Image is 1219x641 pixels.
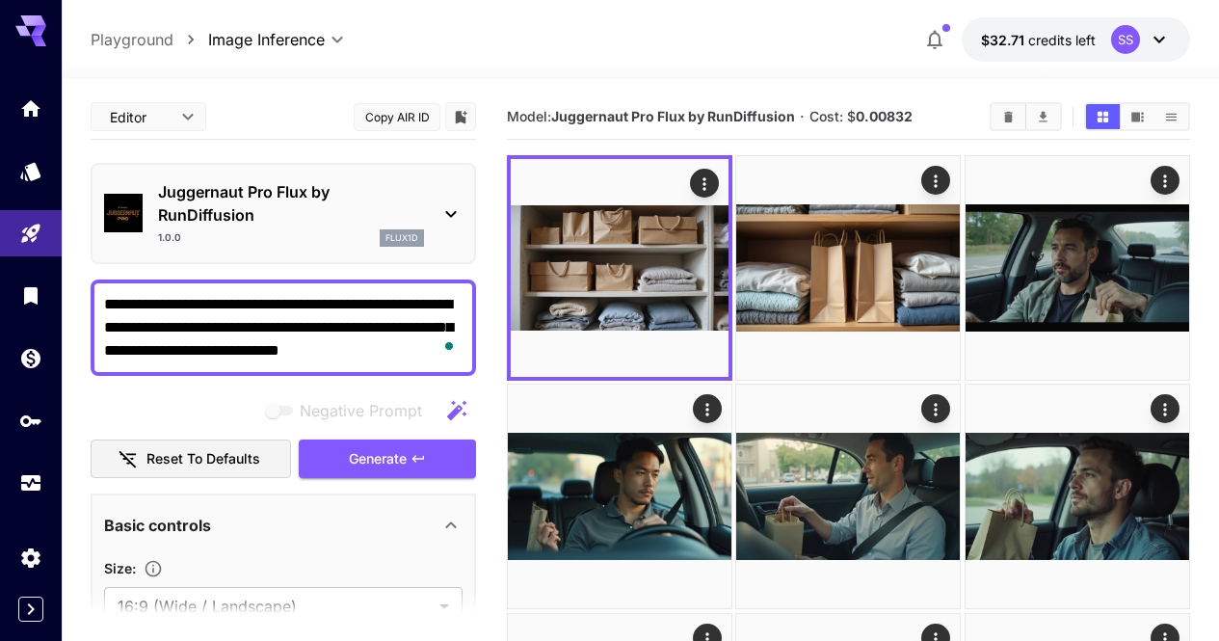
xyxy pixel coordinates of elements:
button: Show media in grid view [1086,104,1120,129]
div: Actions [693,394,722,423]
div: Models [19,159,42,183]
div: Actions [1151,394,1179,423]
div: API Keys [19,409,42,433]
img: Z [508,385,731,608]
div: Home [19,96,42,120]
button: $32.70746SS [962,17,1190,62]
button: Clear All [992,104,1025,129]
img: 2Q== [966,156,1189,380]
span: Generate [349,447,407,471]
button: Adjust the dimensions of the generated image by specifying its width and height in pixels, or sel... [136,559,171,578]
span: Cost: $ [809,108,913,124]
span: credits left [1028,32,1096,48]
div: Playground [19,222,42,246]
p: Juggernaut Pro Flux by RunDiffusion [158,180,424,227]
button: Expand sidebar [18,597,43,622]
p: 1.0.0 [158,230,181,245]
a: Playground [91,28,173,51]
button: Download All [1026,104,1060,129]
b: Juggernaut Pro Flux by RunDiffusion [551,108,795,124]
span: Model: [507,108,795,124]
img: Z [736,385,960,608]
nav: breadcrumb [91,28,208,51]
p: · [800,105,805,128]
p: flux1d [385,231,418,245]
div: Show media in grid viewShow media in video viewShow media in list view [1084,102,1190,131]
img: 2Q== [511,159,729,377]
button: Reset to defaults [91,440,291,479]
div: Usage [19,471,42,495]
span: Negative prompts are not compatible with the selected model. [261,398,437,422]
div: Settings [19,546,42,570]
b: 0.00832 [856,108,913,124]
div: Actions [922,394,951,423]
div: Basic controls [104,502,463,548]
div: Library [19,283,42,307]
img: Z [736,156,960,380]
span: Editor [110,107,170,127]
div: Wallet [19,346,42,370]
div: Actions [690,169,719,198]
span: Negative Prompt [300,399,422,422]
div: Juggernaut Pro Flux by RunDiffusion1.0.0flux1d [104,173,463,254]
textarea: To enrich screen reader interactions, please activate Accessibility in Grammarly extension settings [104,293,463,362]
button: Show media in list view [1154,104,1188,129]
button: Show media in video view [1121,104,1154,129]
p: Basic controls [104,514,211,537]
div: Actions [922,166,951,195]
button: Generate [299,440,476,479]
div: Clear AllDownload All [990,102,1062,131]
div: SS [1111,25,1140,54]
span: $32.71 [981,32,1028,48]
div: $32.70746 [981,30,1096,50]
button: Copy AIR ID [354,103,440,131]
span: Image Inference [208,28,325,51]
img: 2Q== [966,385,1189,608]
span: Size : [104,560,136,576]
div: Actions [1151,166,1179,195]
button: Add to library [452,105,469,128]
